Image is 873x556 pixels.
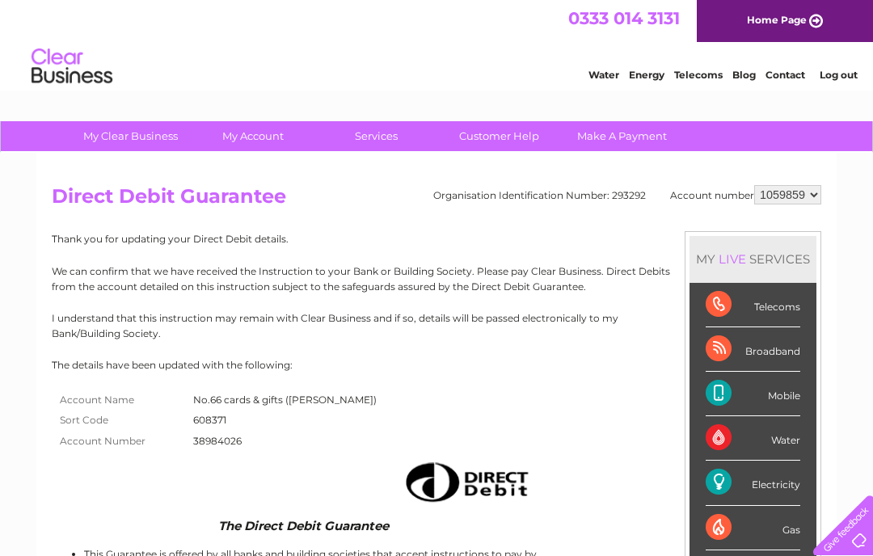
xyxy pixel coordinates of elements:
td: 38984026 [189,431,381,452]
p: We can confirm that we have received the Instruction to your Bank or Building Society. Please pay... [52,263,821,294]
a: Services [310,121,443,151]
a: My Account [187,121,320,151]
div: Clear Business is a trading name of Verastar Limited (registered in [GEOGRAPHIC_DATA] No. 3667643... [56,9,820,78]
a: Water [588,69,619,81]
h2: Direct Debit Guarantee [52,185,821,216]
div: Organisation Identification Number: 293292 Account number [433,185,821,204]
div: Telecoms [706,283,800,327]
a: Customer Help [432,121,566,151]
a: 0333 014 3131 [568,8,680,28]
td: No.66 cards & gifts ([PERSON_NAME]) [189,390,381,411]
div: Water [706,416,800,461]
div: Broadband [706,327,800,372]
div: LIVE [715,251,749,267]
th: Sort Code [52,410,189,431]
img: logo.png [31,42,113,91]
div: MY SERVICES [690,236,816,282]
a: Log out [820,69,858,81]
th: Account Name [52,390,189,411]
p: I understand that this instruction may remain with Clear Business and if so, details will be pass... [52,310,821,341]
a: Make A Payment [555,121,689,151]
a: My Clear Business [64,121,197,151]
img: Direct Debit image [391,456,538,508]
div: Electricity [706,461,800,505]
td: The Direct Debit Guarantee [52,515,542,537]
a: Blog [732,69,756,81]
p: The details have been updated with the following: [52,357,821,373]
a: Telecoms [674,69,723,81]
td: 608371 [189,410,381,431]
p: Thank you for updating your Direct Debit details. [52,231,821,246]
div: Gas [706,506,800,550]
div: Mobile [706,372,800,416]
th: Account Number [52,431,189,452]
a: Contact [765,69,805,81]
a: Energy [629,69,664,81]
